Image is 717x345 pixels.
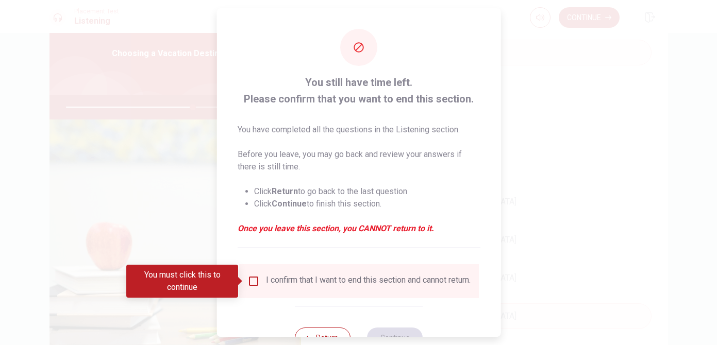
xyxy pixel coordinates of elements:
strong: Return [271,186,297,196]
div: I confirm that I want to end this section and cannot return. [265,275,470,287]
li: Click to go back to the last question [254,185,480,198]
span: You still have time left. Please confirm that you want to end this section. [237,74,480,107]
strong: Continue [271,199,306,209]
li: Click to finish this section. [254,198,480,210]
p: Before you leave, you may go back and review your answers if there is still time. [237,148,480,173]
em: Once you leave this section, you CANNOT return to it. [237,222,480,235]
span: You must click this to continue [247,275,259,287]
div: You must click this to continue [126,265,238,298]
p: You have completed all the questions in the Listening section. [237,124,480,136]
